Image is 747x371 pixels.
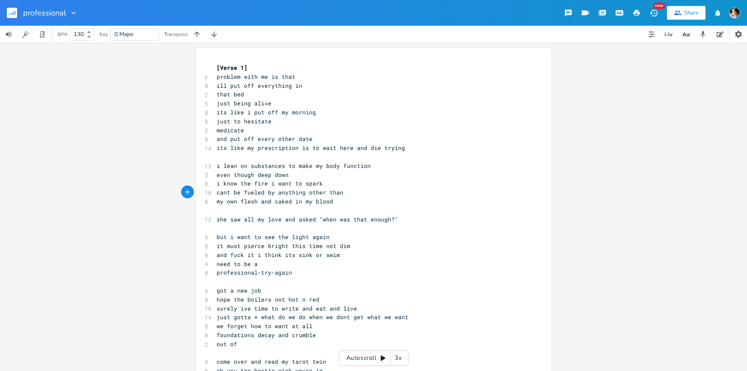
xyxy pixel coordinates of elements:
span: and put off every other date [217,135,312,143]
div: Transpose [164,32,187,37]
span: we forget how to want at all [217,322,312,330]
span: problem with me is that [217,73,295,81]
span: cant be fueled by anything other than [217,188,343,196]
img: Robert Wise [729,7,740,18]
span: just to hesitate [217,117,271,125]
span: it must pierce bright this time not dim [217,242,350,250]
button: Share [667,6,705,20]
button: New [645,5,662,21]
span: its like my prescription is to wait here and die trying [217,144,405,152]
span: medicate [217,126,244,134]
span: come over and read my tarot twin [217,358,326,365]
span: its like i put off my morning [217,108,316,116]
div: Autoscroll [339,350,408,366]
div: Share [684,9,699,17]
span: professional [23,9,66,17]
span: just being alive [217,99,271,107]
span: she saw all my love and asked "when was that enough?" [217,215,398,223]
span: got a new job [217,287,261,294]
span: my own flesh and caked in my blood [217,197,333,205]
div: New [654,3,665,9]
span: that bed [217,90,244,98]
span: [Verse 1] [217,64,247,72]
span: out of [217,340,237,348]
span: but i want to see the light again [217,233,330,241]
span: foundations decay and crumble [217,331,316,339]
span: ill put off everything in [217,82,302,90]
span: G Major [114,30,134,38]
span: just gotta + what do we do when we dont get what we want [217,313,408,321]
span: professional-try-again [217,269,292,276]
div: Key [99,32,108,37]
span: even though deep down [217,171,289,179]
div: 3x [390,350,406,366]
span: i know the fire i want to spark [217,180,323,187]
div: BPM [57,32,67,37]
span: hope the boilers not hot n red [217,296,319,303]
span: and fuck it i think its sink or swim [217,251,340,259]
span: need to be a [217,260,258,268]
span: i lean on substances to make my body function [217,162,371,170]
span: surely ive time to write and eat and live [217,305,357,312]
